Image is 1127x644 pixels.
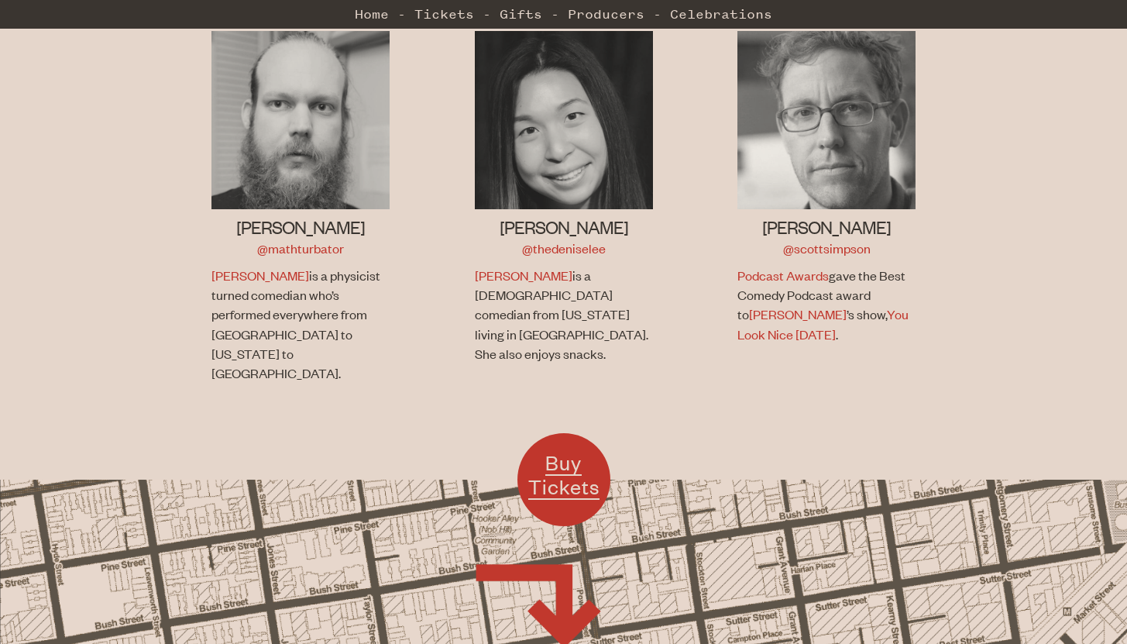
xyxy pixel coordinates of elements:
[517,433,610,526] a: Buy Tickets
[528,449,600,500] span: Buy Tickets
[211,215,390,239] h3: [PERSON_NAME]
[737,31,916,209] img: Scott Simpson
[737,305,909,342] a: You Look Nice [DATE]
[211,267,309,284] a: [PERSON_NAME]
[475,215,653,239] h3: [PERSON_NAME]
[475,266,649,363] p: is a [DEMOGRAPHIC_DATA] comedian from [US_STATE] living in [GEOGRAPHIC_DATA]. She also enjoys sna...
[737,215,916,239] h3: [PERSON_NAME]
[737,267,829,284] a: Podcast Awards
[749,305,847,322] a: [PERSON_NAME]
[737,266,912,344] p: gave the Best Comedy Podcast award to ’s show, .
[475,267,572,284] a: [PERSON_NAME]
[211,266,386,383] p: is a physicist turned comedian who’s performed everywhere from [GEOGRAPHIC_DATA] to [US_STATE] to...
[783,239,871,257] a: @scottsimpson
[257,239,344,257] a: @mathturbator
[522,239,606,257] a: @thedeniselee
[211,31,390,209] img: Jon Allen
[475,31,653,209] img: Denise Lee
